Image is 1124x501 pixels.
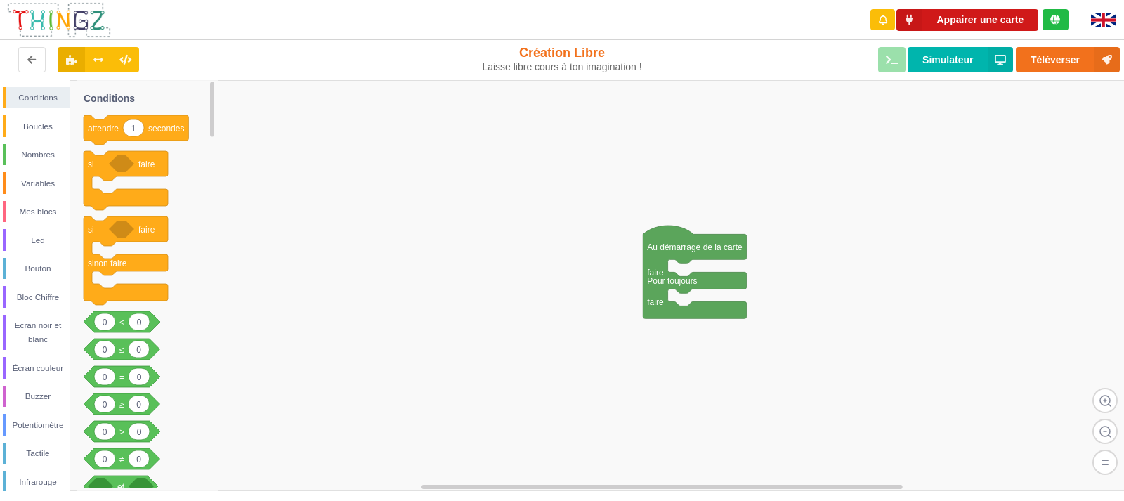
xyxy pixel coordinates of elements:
button: Appairer une carte [896,9,1038,31]
div: Tu es connecté au serveur de création de Thingz [1043,9,1069,30]
text: = [119,372,124,382]
text: 1 [131,124,136,134]
text: faire [647,297,664,307]
div: Bouton [6,261,70,275]
text: 0 [137,372,142,382]
text: ≤ [119,345,124,355]
div: Mes blocs [6,204,70,219]
div: Conditions [6,91,70,105]
text: faire [138,160,155,169]
text: Au démarrage de la carte [647,242,743,252]
button: Simulateur [908,47,1013,72]
div: Bloc Chiffre [6,290,70,304]
div: Led [6,233,70,247]
div: Laisse libre cours à ton imagination ! [466,61,659,73]
text: 0 [103,372,107,382]
div: Boucles [6,119,70,134]
div: Ecran noir et blanc [6,318,70,346]
text: 0 [103,455,107,464]
div: Nombres [6,148,70,162]
text: secondes [148,124,184,134]
div: Potentiomètre [6,418,70,432]
text: Pour toujours [647,276,697,286]
text: 0 [136,455,141,464]
div: Écran couleur [6,361,70,375]
text: attendre [88,124,119,134]
text: faire [138,225,155,235]
text: ≥ [119,400,124,410]
text: faire [647,268,664,278]
text: Conditions [84,93,135,104]
text: si [88,225,94,235]
text: < [119,318,124,327]
div: Variables [6,176,70,190]
text: si [88,160,94,169]
text: 0 [103,400,107,410]
text: 0 [103,345,107,355]
text: ≠ [119,455,124,464]
div: Tactile [6,446,70,460]
div: Buzzer [6,389,70,403]
text: 0 [137,318,142,327]
text: 0 [103,318,107,327]
text: sinon faire [88,259,127,268]
button: Téléverser [1016,47,1120,72]
text: 0 [137,427,142,437]
text: 0 [136,345,141,355]
img: thingz_logo.png [6,1,112,39]
text: et [117,482,125,492]
div: Création Libre [466,45,659,73]
img: gb.png [1091,13,1116,27]
text: > [119,427,124,437]
div: Infrarouge [6,475,70,489]
text: 0 [103,427,107,437]
text: 0 [136,400,141,410]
